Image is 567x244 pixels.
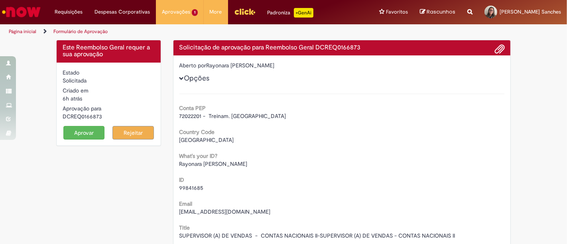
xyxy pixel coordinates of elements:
[63,104,101,112] label: Aprovação para
[179,176,185,183] b: ID
[179,128,215,136] b: Country Code
[500,8,561,15] span: [PERSON_NAME] Sanches
[179,61,505,71] div: Rayonara [PERSON_NAME]
[63,126,105,140] button: Aprovar
[386,8,408,16] span: Favoritos
[268,8,313,18] div: Padroniza
[294,8,313,18] p: +GenAi
[63,77,155,85] div: Solicitada
[63,95,82,102] time: 30/08/2025 03:51:26
[179,200,193,207] b: Email
[53,28,108,35] a: Formulário de Aprovação
[192,9,198,16] span: 1
[210,8,222,16] span: More
[179,224,190,231] b: Title
[63,87,89,94] label: Criado em
[63,112,155,120] div: DCREQ0166873
[112,126,154,140] button: Rejeitar
[179,160,248,167] span: Rayonara [PERSON_NAME]
[234,6,256,18] img: click_logo_yellow_360x200.png
[179,232,455,239] span: SUPERVISOR (A) DE VENDAS - CONTAS NACIONAIS II-SUPERVISOR (A) DE VENDAS - CONTAS NACIONAIS II
[1,4,42,20] img: ServiceNow
[63,94,155,102] div: 30/08/2025 03:51:26
[63,44,155,58] h4: Este Reembolso Geral requer a sua aprovação
[179,44,505,51] h4: Solicitação de aprovação para Reembolso Geral DCREQ0166873
[179,152,218,159] b: What's your ID?
[427,8,455,16] span: Rascunhos
[6,24,372,39] ul: Trilhas de página
[94,8,150,16] span: Despesas Corporativas
[179,104,206,112] b: Conta PEP
[162,8,190,16] span: Aprovações
[63,69,79,77] label: Estado
[179,184,204,191] span: 99841685
[179,112,286,120] span: 72022201 - Treinam. [GEOGRAPHIC_DATA]
[63,95,82,102] span: 6h atrás
[179,136,234,144] span: [GEOGRAPHIC_DATA]
[179,208,271,215] span: [EMAIL_ADDRESS][DOMAIN_NAME]
[179,61,207,69] label: Aberto por
[9,28,36,35] a: Página inicial
[420,8,455,16] a: Rascunhos
[55,8,83,16] span: Requisições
